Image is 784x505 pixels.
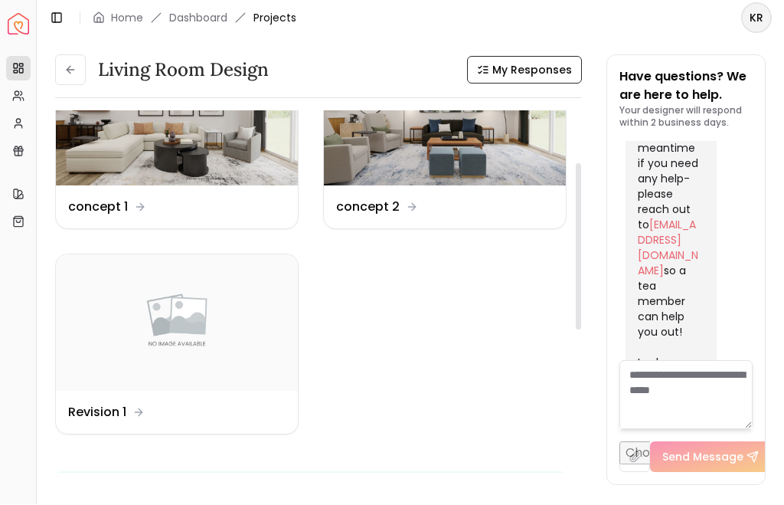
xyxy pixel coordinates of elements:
a: concept 2concept 2 [323,49,567,230]
p: Your designer will respond within 2 business days. [619,105,753,130]
h3: Living Room design [98,58,269,83]
img: concept 1 [56,50,298,186]
span: Projects [253,11,296,26]
img: Spacejoy Logo [8,14,29,35]
span: KR [743,5,770,32]
a: Spacejoy [8,14,29,35]
dd: concept 2 [336,198,400,217]
img: Revision 1 [56,255,298,392]
dd: Revision 1 [68,404,126,422]
p: Have questions? We are here to help. [619,68,753,105]
a: [EMAIL_ADDRESS][DOMAIN_NAME] [638,218,698,279]
dd: concept 1 [68,198,128,217]
a: concept 1concept 1 [55,49,299,230]
img: concept 2 [324,50,566,186]
a: Home [111,11,143,26]
span: My Responses [492,63,572,78]
a: Dashboard [169,11,227,26]
nav: breadcrumb [93,11,296,26]
button: My Responses [467,57,582,84]
button: KR [741,3,772,34]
